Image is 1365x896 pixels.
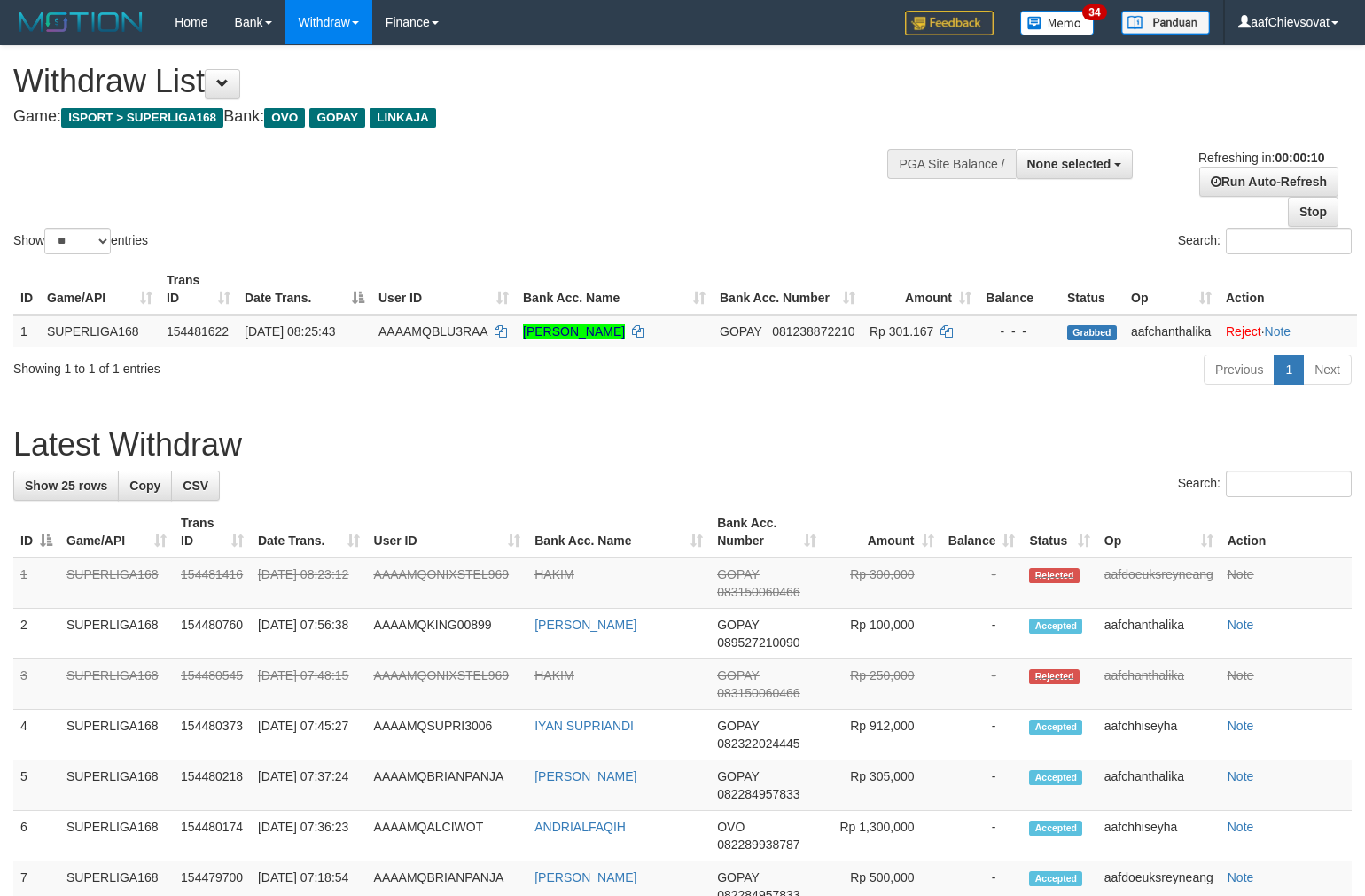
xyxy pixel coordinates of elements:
[941,710,1023,760] td: -
[251,760,367,811] td: [DATE] 07:37:24
[1082,4,1106,20] span: 34
[717,719,759,733] span: GOPAY
[174,760,251,811] td: 154480218
[13,609,59,659] td: 2
[13,710,59,760] td: 4
[174,507,251,557] th: Trans ID: activate to sort column ascending
[59,507,174,557] th: Game/API: activate to sort column ascending
[13,811,59,861] td: 6
[167,324,229,339] span: 154481622
[823,507,941,557] th: Amount: activate to sort column ascending
[717,635,799,650] span: Copy 089527210090 to clipboard
[251,507,367,557] th: Date Trans.: activate to sort column ascending
[1067,325,1117,340] span: Grabbed
[44,228,111,254] select: Showentries
[40,264,160,315] th: Game/API: activate to sort column ascending
[13,228,148,254] label: Show entries
[1199,167,1338,197] a: Run Auto-Refresh
[174,811,251,861] td: 154480174
[1274,355,1304,385] a: 1
[367,507,528,557] th: User ID: activate to sort column ascending
[1029,568,1079,583] span: Rejected
[823,710,941,760] td: Rp 912,000
[941,811,1023,861] td: -
[1228,820,1254,834] a: Note
[1097,659,1221,710] td: aafchanthalika
[59,811,174,861] td: SUPERLIGA168
[367,609,528,659] td: AAAAMQKING00899
[1228,668,1254,682] a: Note
[1303,355,1352,385] a: Next
[717,585,799,599] span: Copy 083150060466 to clipboard
[534,820,626,834] a: ANDRIALFAQIH
[1124,315,1219,347] td: aafchanthalika
[1097,609,1221,659] td: aafchanthalika
[1029,669,1079,684] span: Rejected
[13,427,1352,463] h1: Latest Withdraw
[264,108,305,128] span: OVO
[720,324,761,339] span: GOPAY
[238,264,371,315] th: Date Trans.: activate to sort column descending
[823,659,941,710] td: Rp 250,000
[118,471,172,501] a: Copy
[1219,315,1357,347] td: ·
[717,838,799,852] span: Copy 082289938787 to clipboard
[941,507,1023,557] th: Balance: activate to sort column ascending
[378,324,487,339] span: AAAAMQBLU3RAA
[174,710,251,760] td: 154480373
[13,64,893,99] h1: Withdraw List
[129,479,160,493] span: Copy
[823,811,941,861] td: Rp 1,300,000
[1288,197,1338,227] a: Stop
[1228,618,1254,632] a: Note
[1228,870,1254,884] a: Note
[1060,264,1124,315] th: Status
[862,264,979,315] th: Amount: activate to sort column ascending
[823,557,941,609] td: Rp 300,000
[13,507,59,557] th: ID: activate to sort column descending
[13,659,59,710] td: 3
[823,760,941,811] td: Rp 305,000
[59,557,174,609] td: SUPERLIGA168
[717,618,759,632] span: GOPAY
[717,820,745,834] span: OVO
[527,507,710,557] th: Bank Acc. Name: activate to sort column ascending
[13,471,119,501] a: Show 25 rows
[40,315,160,347] td: SUPERLIGA168
[534,567,573,581] a: HAKIM
[13,557,59,609] td: 1
[1226,228,1352,254] input: Search:
[717,567,759,581] span: GOPAY
[251,557,367,609] td: [DATE] 08:23:12
[710,507,823,557] th: Bank Acc. Number: activate to sort column ascending
[1027,157,1111,171] span: None selected
[717,787,799,801] span: Copy 082284957833 to clipboard
[772,324,854,339] span: Copy 081238872210 to clipboard
[887,149,1015,179] div: PGA Site Balance /
[183,479,208,493] span: CSV
[534,870,636,884] a: [PERSON_NAME]
[1029,821,1082,836] span: Accepted
[1029,871,1082,886] span: Accepted
[61,108,223,128] span: ISPORT > SUPERLIGA168
[870,324,933,339] span: Rp 301.167
[717,769,759,783] span: GOPAY
[713,264,862,315] th: Bank Acc. Number: activate to sort column ascending
[1228,719,1254,733] a: Note
[1178,471,1352,497] label: Search:
[1228,769,1254,783] a: Note
[1265,324,1291,339] a: Note
[251,811,367,861] td: [DATE] 07:36:23
[1029,720,1082,735] span: Accepted
[717,686,799,700] span: Copy 083150060466 to clipboard
[174,659,251,710] td: 154480545
[59,659,174,710] td: SUPERLIGA168
[717,668,759,682] span: GOPAY
[309,108,365,128] span: GOPAY
[941,760,1023,811] td: -
[59,760,174,811] td: SUPERLIGA168
[1097,557,1221,609] td: aafdoeuksreyneang
[1219,264,1357,315] th: Action
[1020,11,1095,35] img: Button%20Memo.svg
[367,557,528,609] td: AAAAMQONIXSTEL969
